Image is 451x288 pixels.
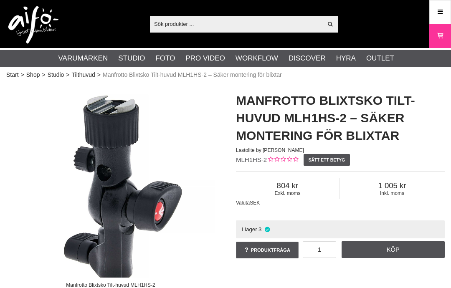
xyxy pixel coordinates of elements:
a: Outlet [366,53,394,64]
a: Start [6,71,19,79]
span: SEK [250,200,260,206]
span: Inkl. moms [340,190,445,196]
span: I lager [242,226,257,232]
span: > [42,71,45,79]
span: 3 [258,226,261,232]
a: Workflow [236,53,278,64]
img: logo.png [8,6,58,44]
div: Kundbetyg: 0 [267,156,298,164]
span: Manfrotto Blixtsko Tilt-huvud MLH1HS-2 – Säker montering för blixtar [103,71,282,79]
span: Lastolite by [PERSON_NAME] [236,147,304,153]
span: Exkl. moms [236,190,339,196]
a: Foto [155,53,175,64]
a: Discover [289,53,326,64]
span: > [21,71,24,79]
span: 1 005 [340,181,445,190]
a: Studio [48,71,64,79]
a: Shop [26,71,40,79]
a: Pro Video [185,53,225,64]
input: Sök produkter ... [150,18,322,30]
a: Varumärken [58,53,108,64]
span: MLH1HS-2 [236,156,267,163]
a: Köp [342,241,445,258]
a: Tilthuvud [72,71,95,79]
span: > [97,71,101,79]
a: Hyra [336,53,356,64]
span: Valuta [236,200,250,206]
a: Sätt ett betyg [304,154,350,166]
a: Studio [118,53,145,64]
span: 804 [236,181,339,190]
i: I lager [264,226,271,232]
span: > [66,71,69,79]
a: Produktfråga [236,242,299,258]
h1: Manfrotto Blixtsko Tilt-huvud MLH1HS-2 – Säker montering för blixtar [236,92,445,144]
